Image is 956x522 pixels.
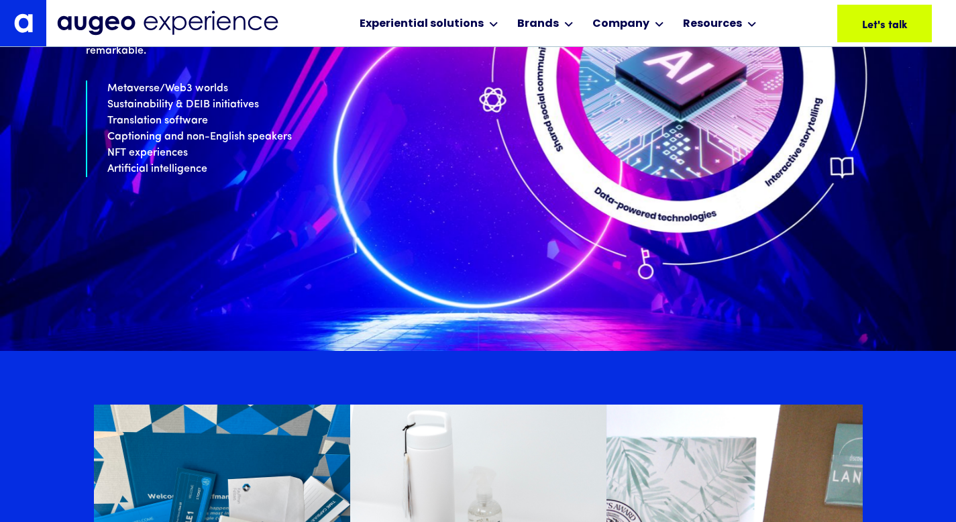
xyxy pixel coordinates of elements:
img: Augeo Experience business unit full logo in midnight blue. [57,11,278,36]
img: Augeo's "a" monogram decorative logo in white. [14,13,33,32]
a: Let's talk [837,5,932,42]
div: Company [592,16,649,32]
div: Brands [517,16,559,32]
div: Resources [683,16,742,32]
p: Metaverse/Web3 worlds Sustainability & DEIB initiatives Translation software Captioning and non-E... [86,81,871,177]
div: Experiential solutions [360,16,484,32]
